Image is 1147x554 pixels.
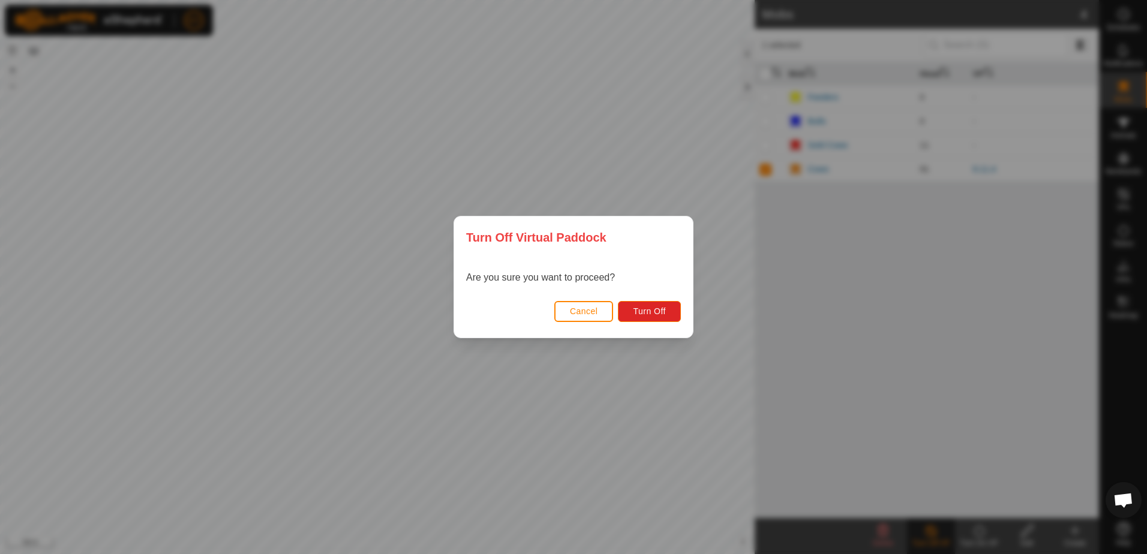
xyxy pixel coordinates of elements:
[633,306,666,316] span: Turn Off
[466,228,606,246] span: Turn Off Virtual Paddock
[570,306,598,316] span: Cancel
[618,301,681,322] button: Turn Off
[554,301,614,322] button: Cancel
[1106,482,1142,518] div: Open chat
[466,270,615,285] p: Are you sure you want to proceed?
